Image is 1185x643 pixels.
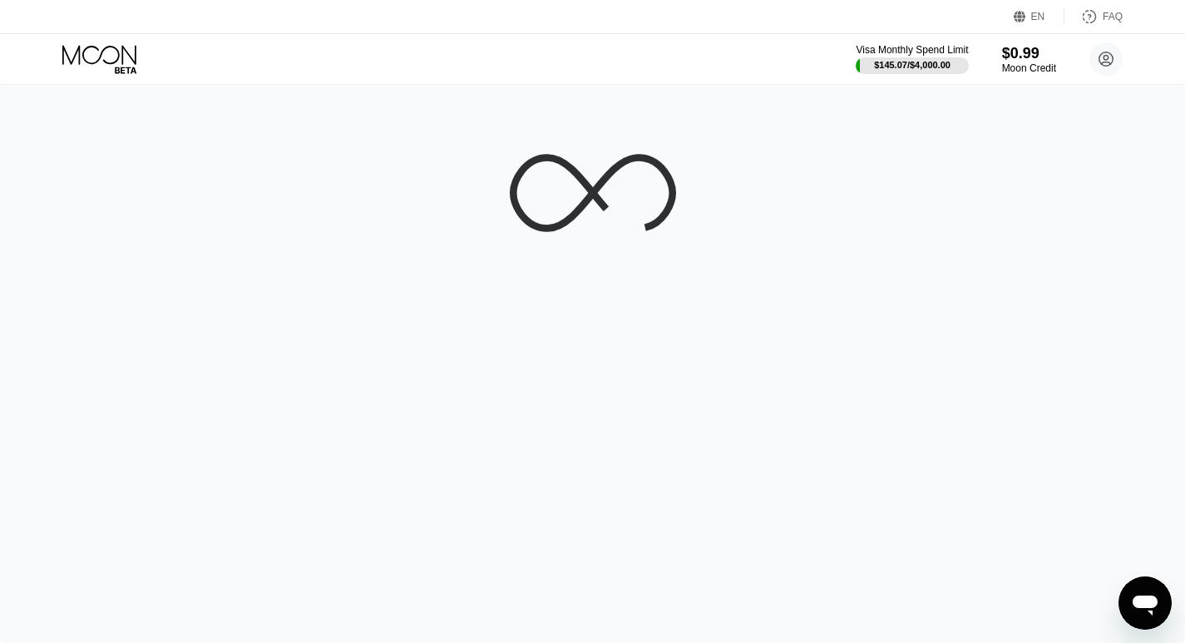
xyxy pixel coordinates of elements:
[1103,11,1123,22] div: FAQ
[1064,8,1123,25] div: FAQ
[874,60,950,70] div: $145.07 / $4,000.00
[1031,11,1045,22] div: EN
[1002,45,1056,62] div: $0.99
[1014,8,1064,25] div: EN
[1118,576,1172,630] iframe: Button to launch messaging window
[1002,45,1056,74] div: $0.99Moon Credit
[1002,62,1056,74] div: Moon Credit
[856,44,968,56] div: Visa Monthly Spend Limit
[856,44,968,74] div: Visa Monthly Spend Limit$145.07/$4,000.00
